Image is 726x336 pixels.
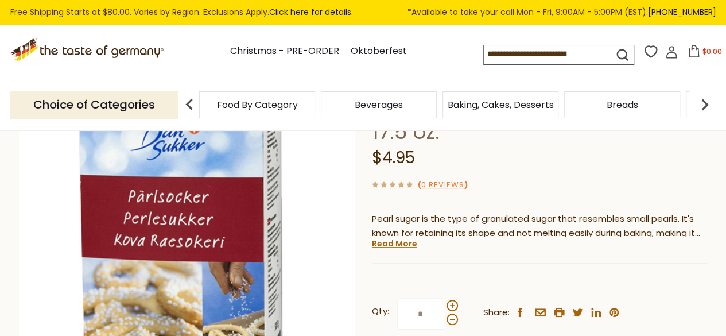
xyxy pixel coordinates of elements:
[217,101,298,109] a: Food By Category
[421,179,464,191] a: 0 Reviews
[269,6,353,18] a: Click here for details.
[10,91,178,119] p: Choice of Categories
[372,146,415,169] span: $4.95
[372,304,389,319] strong: Qty:
[351,44,407,59] a: Oktoberfest
[417,179,467,190] span: ( )
[372,212,708,241] p: Pearl sugar is the type of granulated sugar that resembles small pearls. It's known for retaining...
[178,93,201,116] img: previous arrow
[693,93,716,116] img: next arrow
[372,238,417,249] a: Read More
[397,298,444,330] input: Qty:
[483,306,510,320] span: Share:
[702,47,722,56] span: $0.00
[407,6,716,19] span: *Available to take your call Mon - Fri, 9:00AM - 5:00PM (EST).
[607,101,638,109] a: Breads
[355,101,403,109] a: Beverages
[648,6,716,18] a: [PHONE_NUMBER]
[448,101,554,109] a: Baking, Cakes, Desserts
[10,6,716,19] div: Free Shipping Starts at $80.00. Varies by Region. Exclusions Apply.
[230,44,339,59] a: Christmas - PRE-ORDER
